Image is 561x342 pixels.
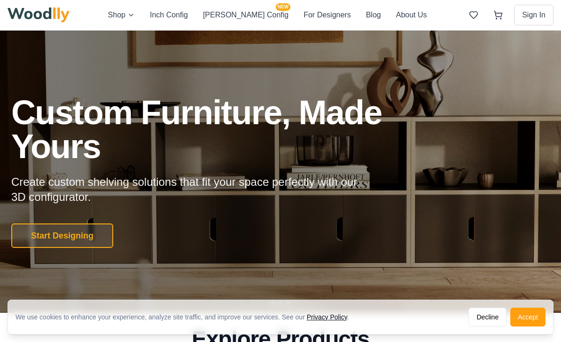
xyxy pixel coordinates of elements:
[276,3,290,11] span: NEW
[468,308,506,326] button: Decline
[203,9,288,21] button: [PERSON_NAME] ConfigNEW
[304,9,351,21] button: For Designers
[366,9,381,21] button: Blog
[8,8,70,23] img: Woodlly
[307,313,347,321] a: Privacy Policy
[11,175,372,205] p: Create custom shelving solutions that fit your space perfectly with our 3D configurator.
[16,312,357,322] div: We use cookies to enhance your experience, analyze site traffic, and improve our services. See our .
[11,95,432,163] h1: Custom Furniture, Made Yours
[510,308,545,326] button: Accept
[11,223,113,248] button: Start Designing
[396,9,427,21] button: About Us
[108,9,135,21] button: Shop
[514,5,553,25] button: Sign In
[150,9,188,21] button: Inch Config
